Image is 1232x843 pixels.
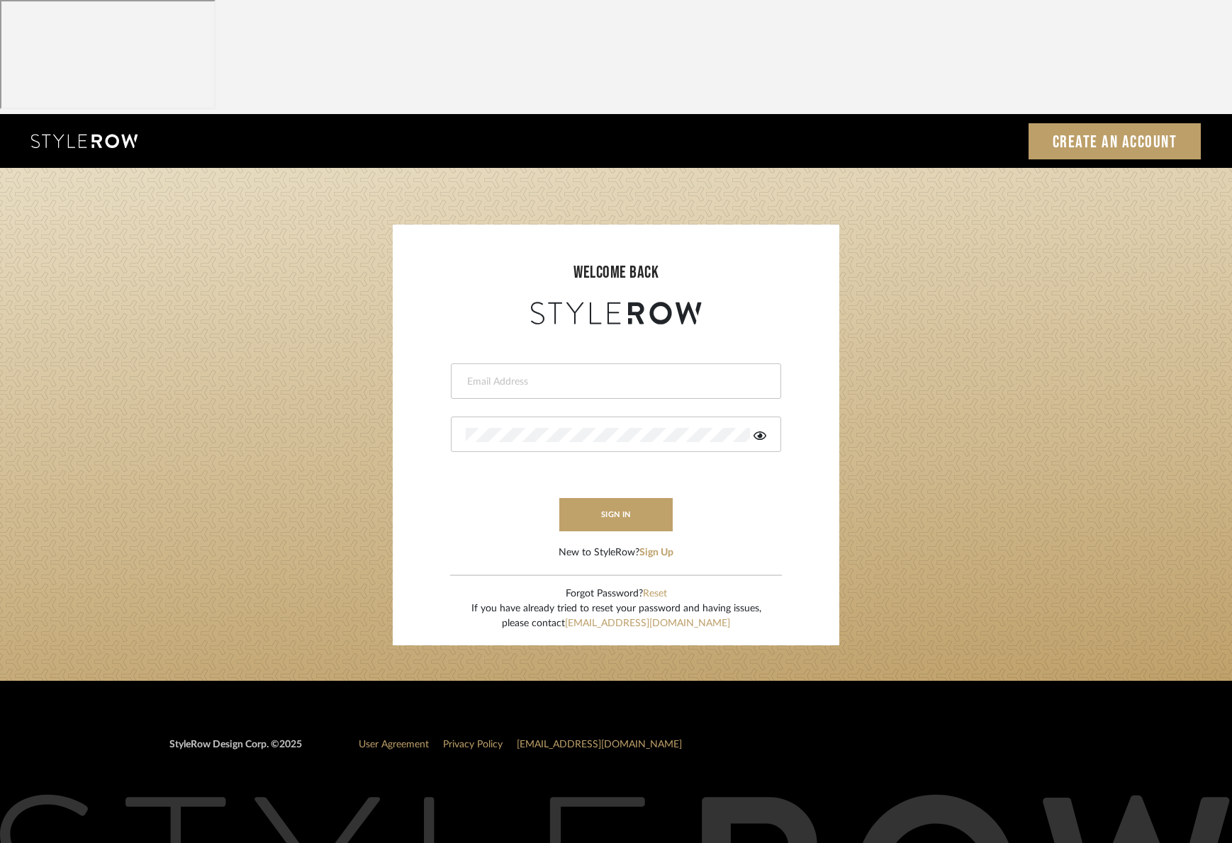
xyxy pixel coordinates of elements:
[517,740,682,749] a: [EMAIL_ADDRESS][DOMAIN_NAME]
[565,618,730,628] a: [EMAIL_ADDRESS][DOMAIN_NAME]
[407,260,825,285] div: welcome back
[359,740,429,749] a: User Agreement
[471,587,761,601] div: Forgot Password?
[559,498,673,531] button: sign in
[643,587,667,601] button: Reset
[443,740,503,749] a: Privacy Policy
[169,737,302,764] div: StyleRow Design Corp. ©2025
[559,545,673,560] div: New to StyleRow?
[471,601,761,631] div: If you have already tried to reset your password and having issues, please contact
[466,375,763,389] input: Email Address
[1029,123,1202,159] a: Create an Account
[639,545,673,560] button: Sign Up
